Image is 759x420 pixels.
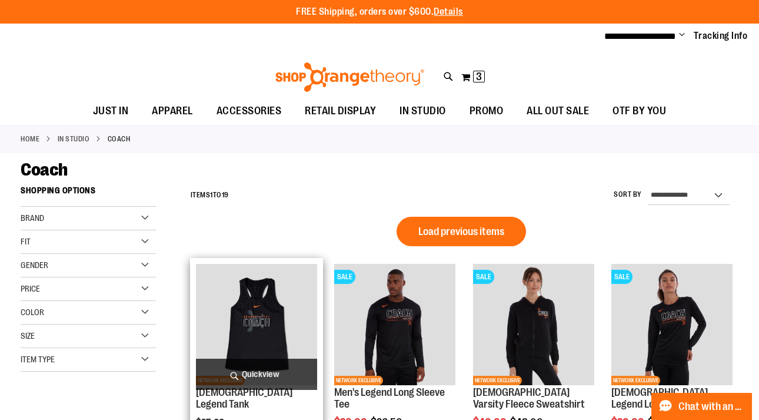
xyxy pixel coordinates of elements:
a: Quickview [196,359,317,390]
span: SALE [611,270,632,284]
a: OTF Ladies Coach FA23 Legend Tank - Black primary imageNETWORK EXCLUSIVE [196,264,317,387]
span: NETWORK EXCLUSIVE [334,376,383,385]
a: IN STUDIO [58,134,90,144]
span: Brand [21,213,44,223]
a: OTF Mens Coach FA22 Legend 2.0 LS Tee - Black primary imageSALENETWORK EXCLUSIVE [334,264,455,387]
span: NETWORK EXCLUSIVE [611,376,660,385]
img: OTF Mens Coach FA22 Legend 2.0 LS Tee - Black primary image [334,264,455,385]
img: Shop Orangetheory [274,62,426,92]
span: 1 [210,191,213,199]
strong: Shopping Options [21,180,156,207]
a: OTF Ladies Coach FA22 Varsity Fleece Full Zip - Black primary imageSALENETWORK EXCLUSIVE [473,264,594,387]
p: FREE Shipping, orders over $600. [296,5,463,19]
a: [DEMOGRAPHIC_DATA] Varsity Fleece Sweatshirt [473,386,585,410]
a: [DEMOGRAPHIC_DATA] Legend Long Sleeve Tee [611,386,713,410]
button: Chat with an Expert [651,393,753,420]
img: OTF Ladies Coach FA22 Varsity Fleece Full Zip - Black primary image [473,264,594,385]
span: RETAIL DISPLAY [305,98,376,124]
a: Details [434,6,463,17]
span: Load previous items [418,226,504,237]
span: Gender [21,260,48,270]
a: OTF Ladies Coach FA22 Legend LS Tee - Black primary imageSALENETWORK EXCLUSIVE [611,264,733,387]
button: Load previous items [397,217,526,246]
span: Price [21,284,40,293]
a: Men's Legend Long Sleeve Tee [334,386,445,410]
span: NETWORK EXCLUSIVE [473,376,522,385]
span: Chat with an Expert [678,401,745,412]
label: Sort By [614,190,642,200]
h2: Items to [191,186,229,204]
span: PROMO [470,98,504,124]
a: Home [21,134,39,144]
span: Fit [21,237,31,246]
img: OTF Ladies Coach FA22 Legend LS Tee - Black primary image [611,264,733,385]
span: Coach [21,160,68,180]
span: ALL OUT SALE [527,98,589,124]
span: OTF BY YOU [612,98,666,124]
span: APPAREL [152,98,193,124]
span: Item Type [21,355,55,364]
strong: Coach [108,134,131,144]
span: Color [21,307,44,317]
img: OTF Ladies Coach FA23 Legend Tank - Black primary image [196,264,317,385]
button: Account menu [679,30,685,42]
span: 19 [222,191,229,199]
span: SALE [473,270,494,284]
span: SALE [334,270,355,284]
span: JUST IN [93,98,129,124]
span: IN STUDIO [400,98,446,124]
span: Size [21,331,35,340]
a: Tracking Info [694,29,748,42]
a: [DEMOGRAPHIC_DATA] Legend Tank [196,386,292,410]
span: ACCESSORIES [217,98,282,124]
span: 3 [476,71,482,82]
